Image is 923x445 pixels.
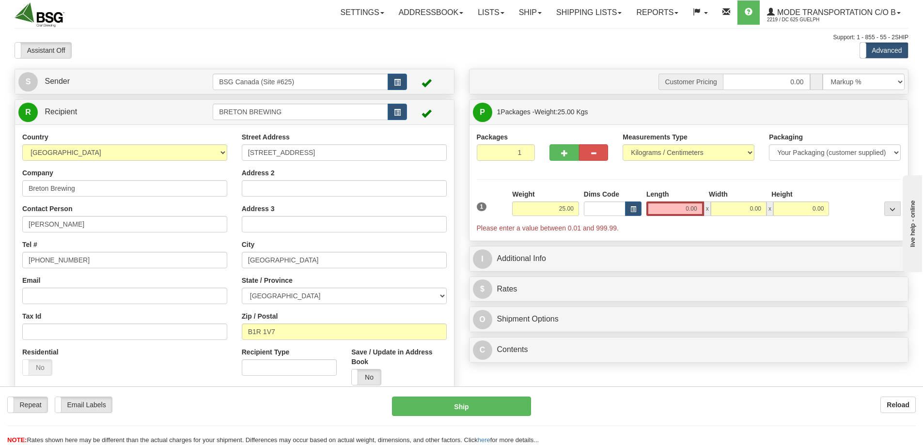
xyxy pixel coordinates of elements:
a: Addressbook [391,0,471,25]
img: logo2219.jpg [15,2,64,27]
label: Email Labels [55,397,112,413]
a: Reports [629,0,686,25]
span: x [767,201,773,216]
span: I [473,249,492,269]
a: Shipping lists [549,0,629,25]
label: Weight [512,189,534,199]
span: Recipient [45,107,77,116]
span: x [704,201,711,216]
label: Tax Id [22,311,41,321]
button: Reload [880,397,916,413]
label: Length [646,189,669,199]
label: City [242,240,254,249]
label: State / Province [242,276,293,285]
span: Customer Pricing [658,74,722,90]
input: Sender Id [213,74,388,90]
a: Mode Transportation c/o B 2219 / DC 625 Guelph [760,0,908,25]
label: Company [22,168,53,178]
a: R Recipient [18,102,191,122]
b: Reload [887,401,909,409]
label: No [23,360,52,375]
span: 1 [497,108,501,116]
label: No [352,369,381,385]
label: Street Address [242,132,290,142]
label: Repeat [8,397,47,413]
span: Mode Transportation c/o B [775,8,896,16]
a: Ship [512,0,549,25]
div: live help - online [7,8,90,15]
span: Weight: [534,108,588,116]
span: Please enter a value between 0.01 and 999.99. [477,224,619,232]
span: 1 [477,202,487,211]
span: NOTE: [7,436,27,444]
span: 2219 / DC 625 Guelph [767,15,840,25]
label: Packaging [769,132,803,142]
span: Kgs [577,108,588,116]
span: C [473,340,492,360]
span: P [473,103,492,122]
div: Support: 1 - 855 - 55 - 2SHIP [15,33,908,42]
label: Address 2 [242,168,275,178]
a: IAdditional Info [473,249,905,269]
span: Packages - [497,102,588,122]
label: Height [771,189,793,199]
a: S Sender [18,72,213,92]
a: CContents [473,340,905,360]
a: Settings [333,0,391,25]
span: R [18,103,38,122]
label: Tel # [22,240,37,249]
label: Country [22,132,48,142]
a: OShipment Options [473,309,905,329]
a: Lists [470,0,511,25]
label: Save / Update in Address Book [351,347,446,367]
label: Address 3 [242,204,275,214]
label: Packages [477,132,508,142]
button: Ship [392,397,531,416]
div: ... [884,201,901,216]
span: $ [473,279,492,299]
iframe: chat widget [901,173,922,272]
span: O [473,310,492,329]
label: Measurements Type [623,132,688,142]
label: Advanced [860,43,908,58]
a: here [478,436,490,444]
a: $Rates [473,279,905,299]
a: P 1Packages -Weight:25.00 Kgs [473,102,905,122]
label: Recipient Type [242,347,290,357]
label: Email [22,276,40,285]
span: Sender [45,77,70,85]
label: Contact Person [22,204,72,214]
label: Dims Code [584,189,619,199]
span: S [18,72,38,92]
span: 25.00 [558,108,575,116]
input: Enter a location [242,144,447,161]
label: Residential [22,347,59,357]
input: Recipient Id [213,104,388,120]
label: Width [709,189,728,199]
label: Zip / Postal [242,311,278,321]
label: Assistant Off [15,43,71,58]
